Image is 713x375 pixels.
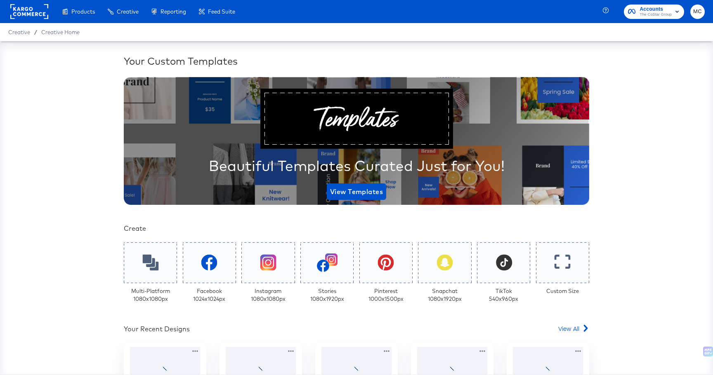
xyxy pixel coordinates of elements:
[640,5,672,14] span: Accounts
[330,186,383,197] span: View Templates
[546,287,579,295] div: Custom Size
[428,287,462,302] div: Snapchat 1080 x 1920 px
[124,324,190,334] div: Your Recent Designs
[558,324,579,333] span: View All
[209,155,505,176] div: Beautiful Templates Curated Just for You!
[327,183,386,200] button: View Templates
[193,287,225,302] div: Facebook 1024 x 1024 px
[368,287,404,302] div: Pinterest 1000 x 1500 px
[310,287,344,302] div: Stories 1080 x 1920 px
[489,287,518,302] div: TikTok 540 x 960 px
[117,8,139,15] span: Creative
[124,224,589,233] div: Create
[251,287,286,302] div: Instagram 1080 x 1080 px
[8,29,30,35] span: Creative
[71,8,95,15] span: Products
[624,5,684,19] button: AccountsThe CoStar Group
[41,29,80,35] a: Creative Home
[690,5,705,19] button: MC
[694,7,701,16] span: MC
[558,324,589,336] a: View All
[131,287,170,302] div: Multi-Platform 1080 x 1080 px
[124,54,589,68] div: Your Custom Templates
[161,8,186,15] span: Reporting
[208,8,235,15] span: Feed Suite
[30,29,41,35] span: /
[640,12,672,18] span: The CoStar Group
